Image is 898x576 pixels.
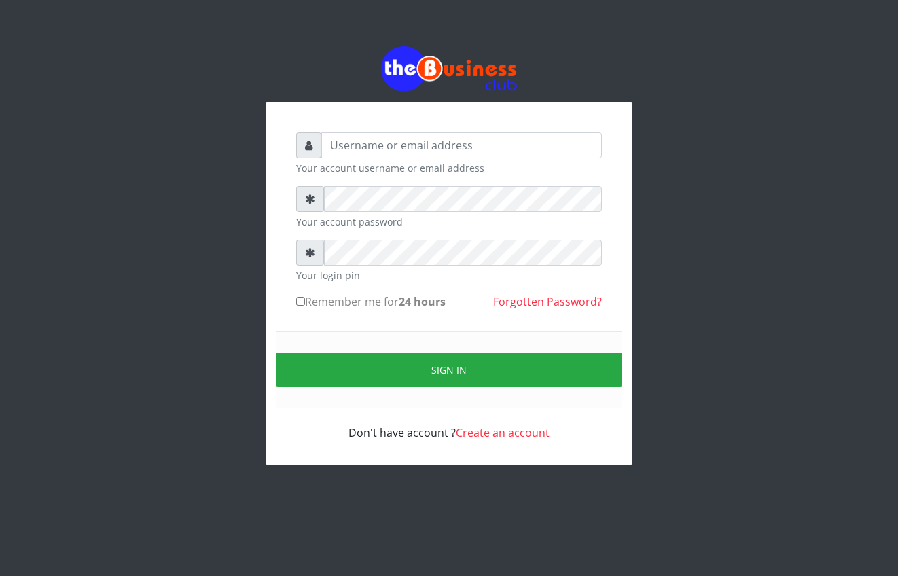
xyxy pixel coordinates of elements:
button: Sign in [276,353,622,387]
small: Your account password [296,215,602,229]
input: Remember me for24 hours [296,297,305,306]
div: Don't have account ? [296,408,602,441]
label: Remember me for [296,293,446,310]
a: Forgotten Password? [493,294,602,309]
small: Your login pin [296,268,602,283]
b: 24 hours [399,294,446,309]
a: Create an account [456,425,550,440]
small: Your account username or email address [296,161,602,175]
input: Username or email address [321,132,602,158]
